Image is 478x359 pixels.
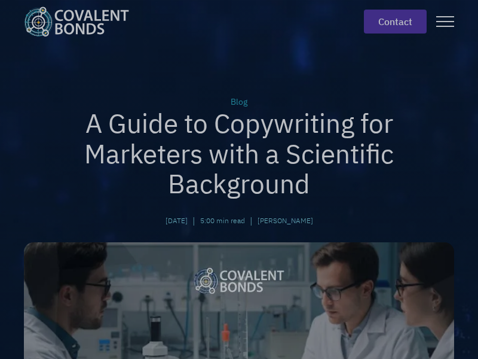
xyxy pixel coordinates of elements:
[24,7,129,36] img: Covalent Bonds White / Teal Logo
[250,214,253,228] div: |
[364,10,427,34] a: contact
[166,215,188,226] div: [DATE]
[200,215,245,226] div: 5:00 min read
[24,108,454,199] h1: A Guide to Copywriting for Marketers with a Scientific Background
[24,96,454,108] div: Blog
[192,214,195,228] div: |
[258,215,313,226] a: [PERSON_NAME]
[24,7,139,36] a: home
